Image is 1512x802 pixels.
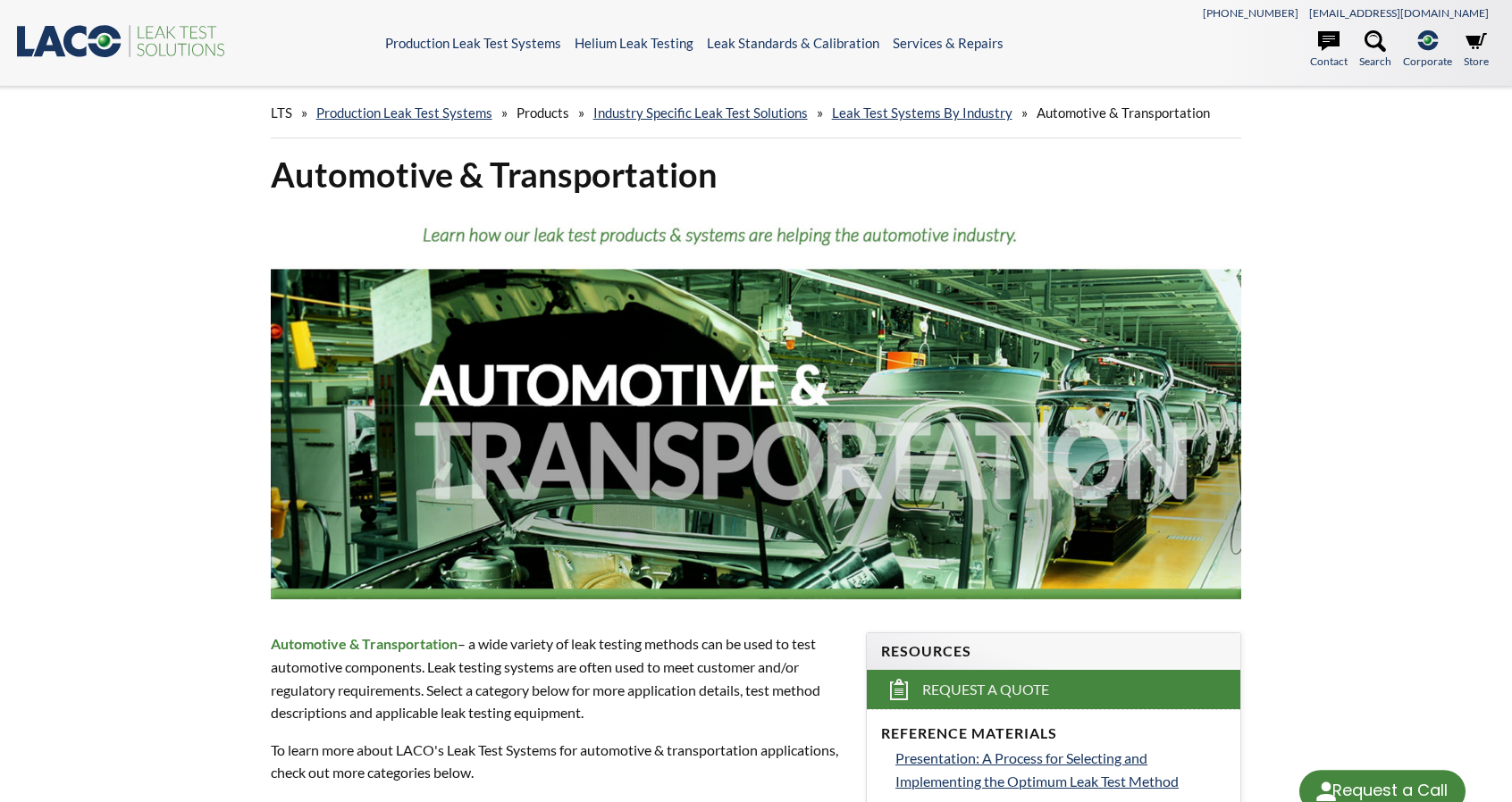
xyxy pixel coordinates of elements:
[575,35,693,51] a: Helium Leak Testing
[271,104,292,121] span: LTS
[1037,104,1210,121] span: Automotive & Transportation
[1310,30,1348,70] a: Contact
[895,749,1179,789] span: Presentation: A Process for Selecting and Implementing the Optimum Leak Test Method
[271,632,844,723] p: – a wide variety of leak testing methods can be used to test automotive components. Leak testing ...
[1203,6,1298,20] a: [PHONE_NUMBER]
[316,104,492,121] a: Production Leak Test Systems
[1309,6,1489,20] a: [EMAIL_ADDRESS][DOMAIN_NAME]
[1403,53,1452,70] span: Corporate
[867,670,1240,709] a: Request a Quote
[707,35,879,51] a: Leak Standards & Calibration
[832,104,1012,121] a: Leak Test Systems by Industry
[271,635,458,652] strong: Automotive & Transportation
[385,35,561,51] a: Production Leak Test Systems
[271,153,1242,196] h1: Automotive & Transportation
[271,211,1242,599] img: Automotive & Transportation header
[1359,30,1391,70] a: Search
[593,104,808,121] a: Industry Specific Leak Test Solutions
[271,739,844,784] p: To learn more about LACO's Leak Test Systems for automotive & transportation applications, check ...
[271,88,1242,138] div: » » » » »
[517,104,569,121] span: Products
[893,35,1004,51] a: Services & Repairs
[1464,30,1489,70] a: Store
[881,724,1226,743] h4: Reference Materials
[922,681,1049,699] span: Request a Quote
[895,747,1226,792] a: Presentation: A Process for Selecting and Implementing the Optimum Leak Test Method
[881,642,1226,661] h4: Resources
